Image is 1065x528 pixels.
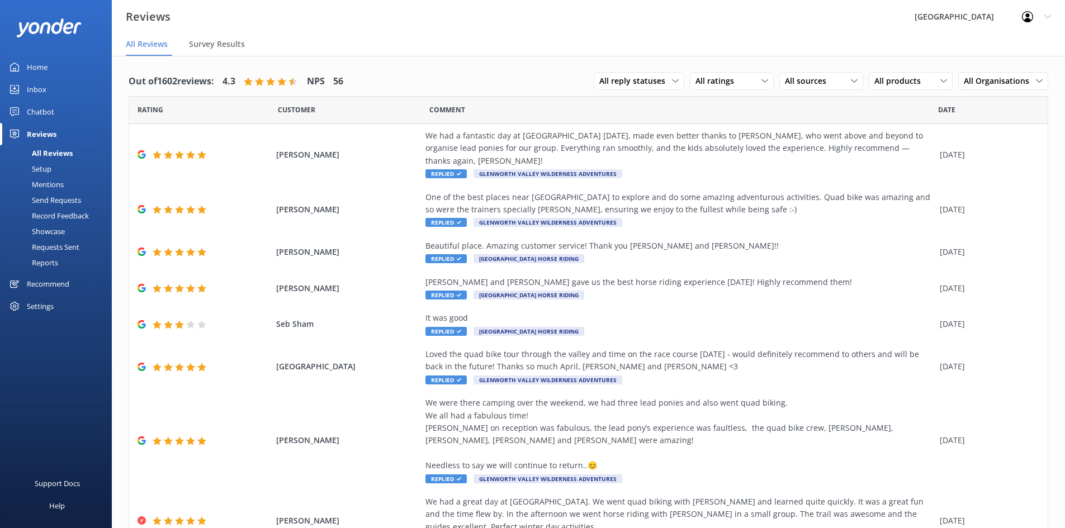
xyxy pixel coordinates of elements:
[474,327,584,336] span: [GEOGRAPHIC_DATA] Horse Riding
[940,282,1034,294] div: [DATE]
[940,203,1034,216] div: [DATE]
[940,434,1034,446] div: [DATE]
[7,161,51,177] div: Setup
[276,360,420,373] span: [GEOGRAPHIC_DATA]
[7,177,112,192] a: Mentions
[940,246,1034,258] div: [DATE]
[276,149,420,161] span: [PERSON_NAME]
[425,291,467,299] span: Replied
[27,101,54,123] div: Chatbot
[27,123,56,145] div: Reviews
[126,39,168,50] span: All Reviews
[474,375,622,384] span: Glenworth Valley Wilderness Adventures
[276,282,420,294] span: [PERSON_NAME]
[138,104,163,115] span: Date
[189,39,245,50] span: Survey Results
[7,192,112,208] a: Send Requests
[129,74,214,89] h4: Out of 1602 reviews:
[7,192,81,208] div: Send Requests
[785,75,833,87] span: All sources
[474,169,622,178] span: Glenworth Valley Wilderness Adventures
[278,104,315,115] span: Date
[7,208,112,223] a: Record Feedback
[27,78,46,101] div: Inbox
[425,312,934,324] div: It was good
[35,472,80,494] div: Support Docs
[425,397,934,472] div: We were there camping over the weekend, we had three lead ponies and also went quad biking. We al...
[425,240,934,252] div: Beautiful place. Amazing customer service! Thank you [PERSON_NAME] and [PERSON_NAME]!!
[27,295,54,317] div: Settings
[7,239,79,255] div: Requests Sent
[695,75,741,87] span: All ratings
[429,104,465,115] span: Question
[425,327,467,336] span: Replied
[7,177,64,192] div: Mentions
[425,130,934,167] div: We had a fantastic day at [GEOGRAPHIC_DATA] [DATE], made even better thanks to [PERSON_NAME], who...
[964,75,1036,87] span: All Organisations
[425,218,467,227] span: Replied
[27,273,69,295] div: Recommend
[474,254,584,263] span: [GEOGRAPHIC_DATA] Horse Riding
[7,223,65,239] div: Showcase
[425,191,934,216] div: One of the best places near [GEOGRAPHIC_DATA] to explore and do some amazing adventurous activiti...
[276,318,420,330] span: Seb Sham
[276,515,420,527] span: [PERSON_NAME]
[940,318,1034,330] div: [DATE]
[126,8,171,26] h3: Reviews
[425,276,934,288] div: [PERSON_NAME] and [PERSON_NAME] gave us the best horse riding experience [DATE]! Highly recommend...
[425,474,467,483] span: Replied
[425,169,467,178] span: Replied
[276,246,420,258] span: [PERSON_NAME]
[307,74,325,89] h4: NPS
[7,145,112,161] a: All Reviews
[474,474,622,483] span: Glenworth Valley Wilderness Adventures
[474,291,584,299] span: [GEOGRAPHIC_DATA] Horse Riding
[425,348,934,373] div: Loved the quad bike tour through the valley and time on the race course [DATE] - would definitely...
[276,203,420,216] span: [PERSON_NAME]
[7,239,112,255] a: Requests Sent
[7,145,73,161] div: All Reviews
[17,18,81,37] img: yonder-white-logo.png
[425,375,467,384] span: Replied
[940,149,1034,161] div: [DATE]
[7,161,112,177] a: Setup
[425,254,467,263] span: Replied
[7,208,89,223] div: Record Feedback
[938,104,955,115] span: Date
[940,515,1034,527] div: [DATE]
[474,218,622,227] span: Glenworth Valley Wilderness Adventures
[7,255,58,270] div: Reports
[599,75,672,87] span: All reply statuses
[276,434,420,446] span: [PERSON_NAME]
[940,360,1034,373] div: [DATE]
[49,494,65,517] div: Help
[7,255,112,270] a: Reports
[223,74,235,89] h4: 4.3
[874,75,927,87] span: All products
[7,223,112,239] a: Showcase
[27,56,48,78] div: Home
[333,74,343,89] h4: 56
